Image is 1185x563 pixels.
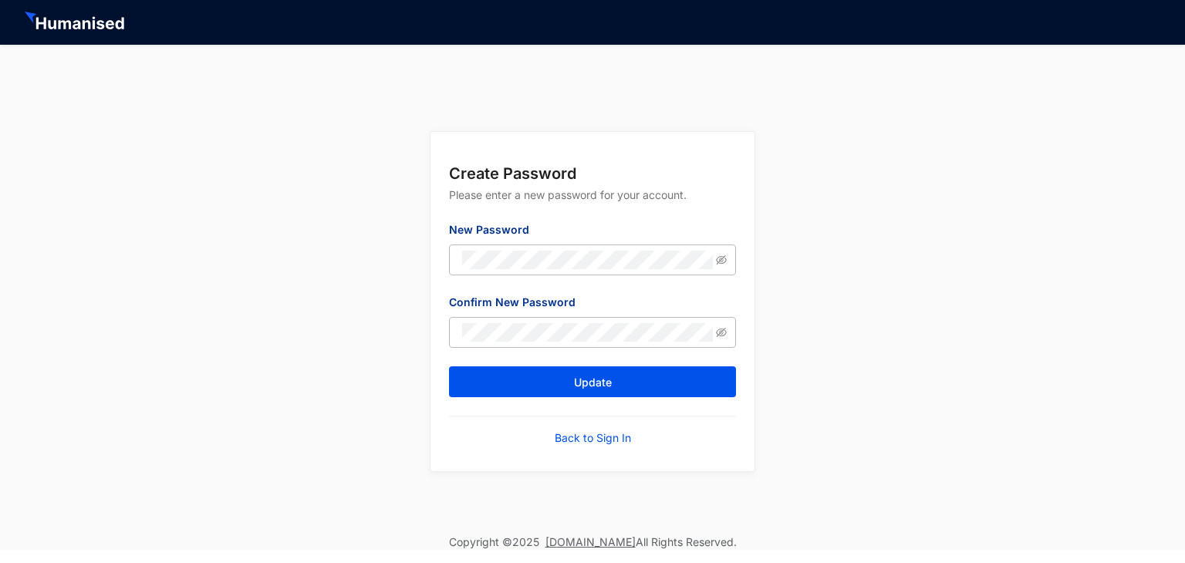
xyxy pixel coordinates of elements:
input: New Password [462,251,713,269]
input: Confirm New Password [462,323,713,342]
a: Back to Sign In [555,430,631,446]
a: [DOMAIN_NAME] [545,535,636,548]
label: Confirm New Password [449,294,586,311]
span: eye-invisible [716,255,727,265]
label: New Password [449,221,540,238]
p: Please enter a new password for your account. [449,184,736,221]
span: eye-invisible [716,327,727,338]
p: Copyright © 2025 All Rights Reserved. [449,534,737,550]
p: Create Password [449,163,736,184]
button: Update [449,366,736,397]
span: Update [574,375,612,390]
img: HeaderHumanisedNameIcon.51e74e20af0cdc04d39a069d6394d6d9.svg [25,12,127,33]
